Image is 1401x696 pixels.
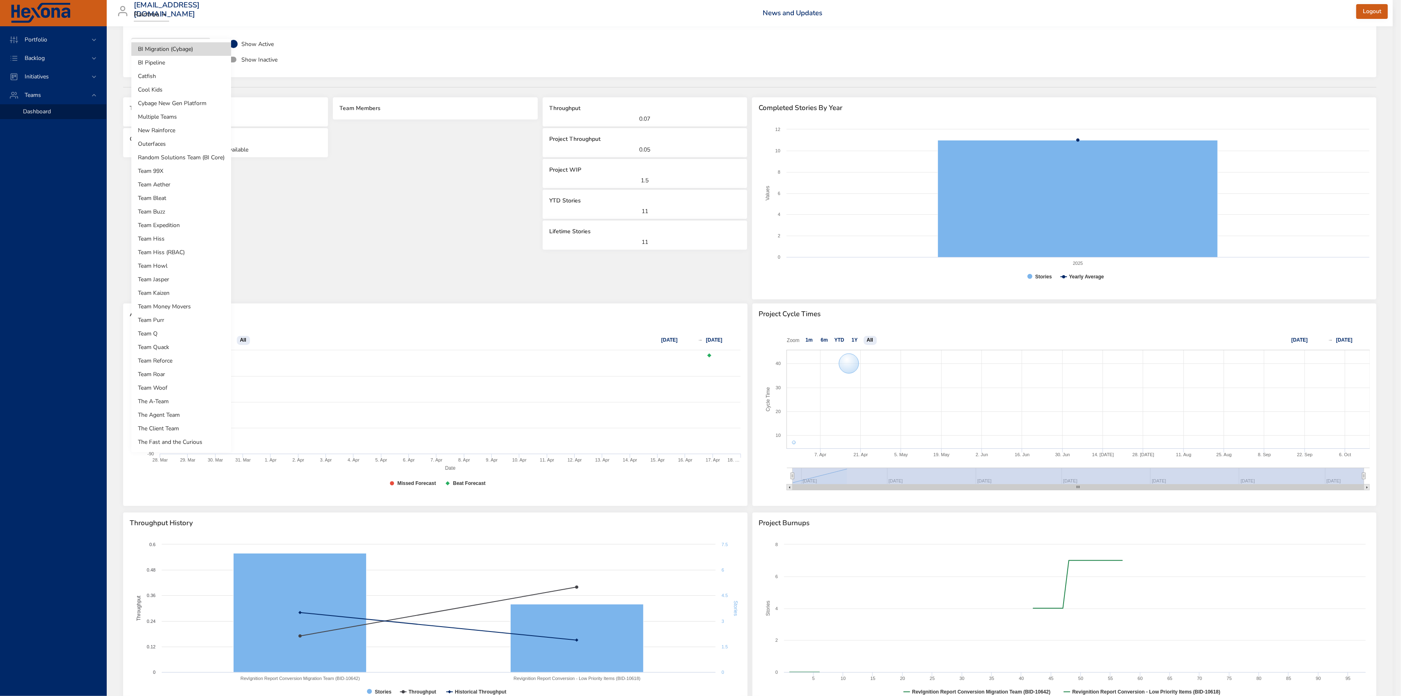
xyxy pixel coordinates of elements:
[131,408,231,422] li: The Agent Team
[131,178,231,191] li: Team Aether
[131,286,231,300] li: Team Kaizen
[131,56,231,69] li: BI Pipeline
[131,435,231,449] li: The Fast and the Curious
[131,218,231,232] li: Team Expedition
[131,137,231,151] li: Outerfaces
[131,124,231,137] li: New Rainforce
[131,232,231,246] li: Team Hiss
[131,273,231,286] li: Team Jasper
[131,422,231,435] li: The Client Team
[131,69,231,83] li: Catfish
[131,395,231,408] li: The A-Team
[131,151,231,164] li: Random Solutions Team (BI Core)
[131,83,231,96] li: Cool Kids
[131,164,231,178] li: Team 99X
[131,259,231,273] li: Team Howl
[131,205,231,218] li: Team Buzz
[131,246,231,259] li: Team Hiss (RBAC)
[131,313,231,327] li: Team Purr
[131,42,231,56] li: BI Migration (Cybage)
[131,191,231,205] li: Team Bleat
[131,354,231,368] li: Team Reforce
[131,340,231,354] li: Team Quack
[131,96,231,110] li: Cybage New Gen Platform
[131,381,231,395] li: Team Woof
[131,110,231,124] li: Multiple Teams
[131,300,231,313] li: Team Money Movers
[131,368,231,381] li: Team Roar
[131,327,231,340] li: Team Q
